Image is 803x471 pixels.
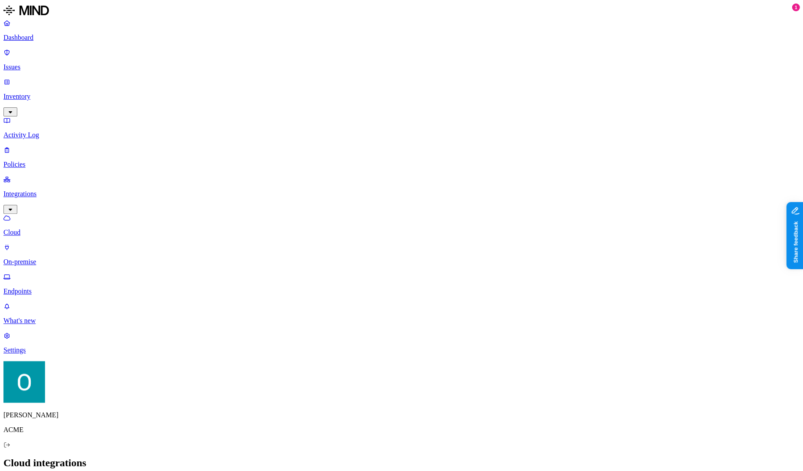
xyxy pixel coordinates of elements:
[3,146,800,168] a: Policies
[3,361,45,403] img: Ofir Englard
[3,175,800,213] a: Integrations
[3,317,800,325] p: What's new
[3,34,800,42] p: Dashboard
[3,457,800,469] h2: Cloud integrations
[3,243,800,266] a: On-premise
[3,48,800,71] a: Issues
[3,3,49,17] img: MIND
[3,273,800,295] a: Endpoints
[3,258,800,266] p: On-premise
[3,302,800,325] a: What's new
[3,78,800,115] a: Inventory
[3,63,800,71] p: Issues
[3,116,800,139] a: Activity Log
[3,3,800,19] a: MIND
[3,332,800,354] a: Settings
[3,161,800,168] p: Policies
[3,214,800,236] a: Cloud
[3,426,800,434] p: ACME
[3,131,800,139] p: Activity Log
[792,3,800,11] div: 1
[3,287,800,295] p: Endpoints
[3,19,800,42] a: Dashboard
[3,346,800,354] p: Settings
[3,229,800,236] p: Cloud
[3,190,800,198] p: Integrations
[3,93,800,100] p: Inventory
